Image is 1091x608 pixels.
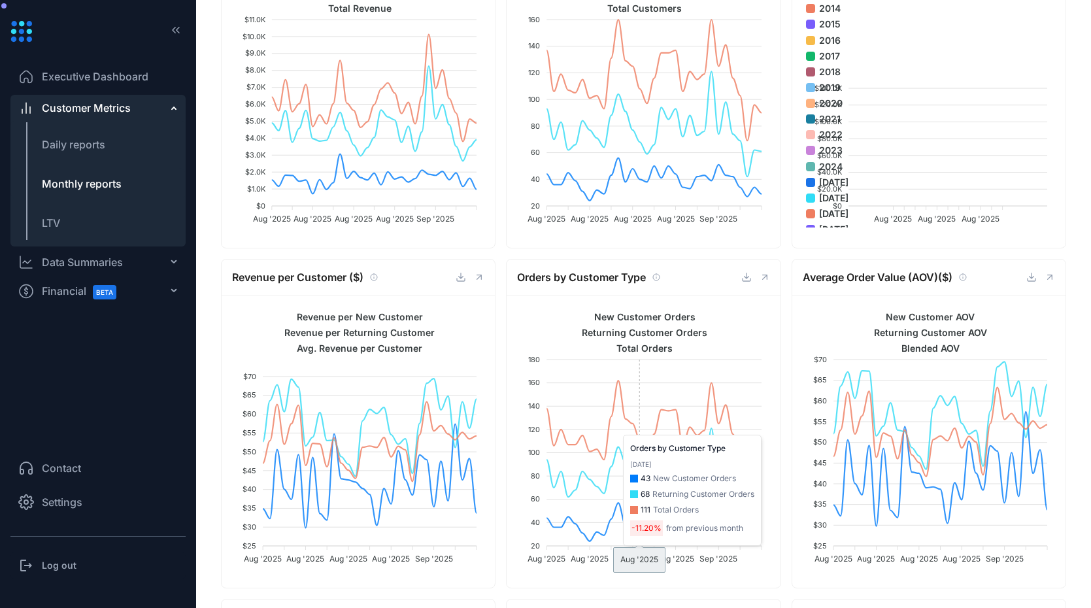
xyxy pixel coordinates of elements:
tspan: $6.0K [245,99,266,109]
tspan: Aug '2025 [372,554,410,564]
tspan: 120 [529,68,541,77]
tspan: 160 [529,378,541,387]
span: 2021 [809,112,841,126]
span: Customer Metrics [42,100,131,116]
tspan: $65 [243,390,256,399]
tspan: $35 [813,499,827,509]
span: Total Customers [597,3,682,14]
tspan: $35 [243,503,256,513]
span: Returning Customer AOV [864,327,986,338]
tspan: Aug '2025 [571,214,609,224]
tspan: $100.0K [814,117,843,126]
tspan: 60 [531,494,541,503]
tspan: Aug '2025 [528,214,566,224]
span: Total Revenue [318,3,392,14]
tspan: 80 [531,122,541,131]
tspan: Aug '2025 [253,214,291,224]
tspan: $65 [813,375,827,384]
tspan: Aug '2025 [857,554,895,564]
tspan: 60 [531,148,541,157]
h3: Log out [42,559,76,572]
tspan: $7.0K [246,82,266,92]
tspan: $40 [813,479,827,488]
tspan: $5.0K [245,116,266,126]
tspan: $80.0K [817,134,843,143]
tspan: $30 [813,520,827,530]
tspan: 160 [529,15,541,24]
tspan: Aug '2025 [329,554,367,564]
tspan: $30 [243,522,256,532]
tspan: $50 [243,447,256,456]
tspan: Sep '2025 [985,554,1023,564]
span: [DATE] [809,175,848,190]
tspan: Aug '2025 [874,214,912,224]
tspan: $0 [833,201,842,211]
tspan: 20 [531,201,541,211]
tspan: Aug '2025 [335,214,373,224]
span: 2018 [809,65,841,79]
span: [DATE] [809,191,848,205]
span: 2022 [809,127,843,142]
tspan: 140 [529,41,541,50]
tspan: Aug '2025 [614,214,652,224]
tspan: $60.0K [817,151,843,160]
span: LTV [42,216,60,229]
tspan: Aug '2025 [614,554,652,564]
tspan: $40.0K [817,167,843,177]
span: Settings [42,494,82,510]
tspan: $40 [243,484,256,494]
tspan: Aug '2025 [571,554,609,564]
span: Average Order Value (AOV)($) [803,269,952,286]
tspan: $60 [813,396,827,405]
tspan: 100 [529,448,541,457]
tspan: $25 [243,541,256,550]
tspan: 120 [529,425,541,434]
tspan: Aug '2025 [376,214,414,224]
tspan: 40 [531,518,541,527]
tspan: $45 [243,466,256,475]
tspan: $120.0K [814,100,843,109]
tspan: $140.0K [814,84,843,93]
tspan: 140 [529,401,541,411]
tspan: $60 [243,409,256,418]
span: New Customer Orders [584,311,696,322]
span: 2015 [809,17,841,31]
tspan: $1.0K [247,184,266,194]
span: Returning Customer Orders [572,327,707,338]
tspan: $55 [243,428,256,437]
span: 2024 [809,160,843,174]
span: BETA [93,285,116,299]
tspan: Sep '2025 [700,214,738,224]
tspan: $8.0K [245,65,266,75]
tspan: Aug '2025 [244,554,282,564]
tspan: Aug '2025 [286,554,324,564]
tspan: Aug '2025 [814,554,852,564]
span: 2016 [809,33,841,48]
tspan: $11.0K [244,15,266,24]
tspan: $55 [813,417,827,426]
span: [DATE] [809,207,848,221]
tspan: $45 [813,458,827,467]
tspan: 80 [531,471,541,481]
span: Revenue per Customer ($) [232,269,363,286]
tspan: Aug '2025 [900,554,938,564]
tspan: $20.0K [817,184,843,194]
tspan: Sep '2025 [416,214,454,224]
span: Avg. Revenue per Customer [287,343,422,354]
tspan: 40 [531,175,541,184]
span: Daily reports [42,138,105,151]
span: Revenue per New Customer [287,311,423,322]
span: [DATE] [809,222,848,237]
tspan: 180 [529,355,541,364]
span: 2020 [809,96,843,110]
span: Blended AOV [891,343,959,354]
span: New Customer AOV [876,311,975,322]
span: 2019 [809,80,841,95]
tspan: $9.0K [245,48,266,58]
span: 2023 [809,143,843,158]
tspan: $50 [813,437,827,447]
span: Contact [42,460,81,476]
tspan: 20 [531,541,541,550]
span: Monthly reports [42,177,122,190]
span: Revenue per Returning Customer [275,327,435,338]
